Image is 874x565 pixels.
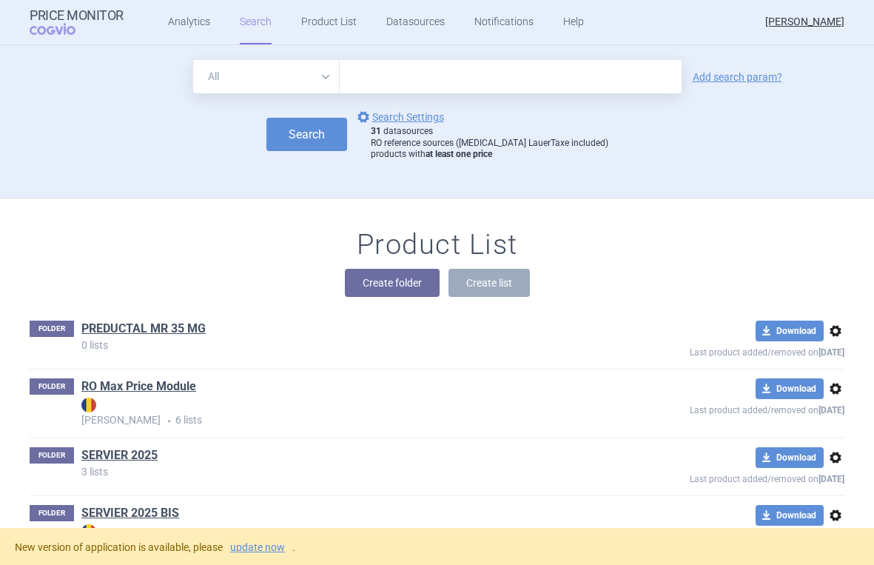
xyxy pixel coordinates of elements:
strong: [PERSON_NAME] [81,524,600,552]
a: Price MonitorCOGVIO [30,8,124,36]
button: Create folder [345,269,440,297]
a: Search Settings [354,108,444,126]
h1: PREDUCTAL MR 35 MG [81,321,206,340]
strong: [DATE] [818,474,844,484]
a: Add search param? [693,72,782,82]
strong: [DATE] [818,405,844,415]
a: PREDUCTAL MR 35 MG [81,321,206,337]
strong: [PERSON_NAME] [81,398,600,426]
strong: at least one price [426,149,492,159]
button: Search [266,118,347,151]
button: Create list [448,269,530,297]
p: FOLDER [30,378,74,395]
button: Download [756,378,824,399]
p: Last product added/removed on [600,526,844,544]
h1: RO Max Price Module [81,378,196,398]
p: Last product added/removed on [600,341,844,360]
p: FOLDER [30,505,74,521]
a: SERVIER 2025 [81,447,158,464]
strong: [DATE] [818,347,844,358]
strong: Price Monitor [30,8,124,23]
p: 0 lists [81,340,600,350]
img: RO [81,398,96,412]
span: New version of application is available, please . [15,541,295,553]
h1: Product List [357,228,518,262]
a: update now [230,542,285,552]
h1: SERVIER 2025 [81,447,158,467]
p: FOLDER [30,321,74,337]
div: datasources RO reference sources ([MEDICAL_DATA] LauerTaxe included) products with [371,126,608,161]
p: 6 lists [81,398,600,428]
p: 3 lists [81,467,600,477]
p: FOLDER [30,447,74,464]
button: Download [756,505,824,526]
p: 0 lists [81,524,600,555]
strong: 31 [371,126,381,136]
p: Last product added/removed on [600,468,844,487]
h1: SERVIER 2025 BIS [81,505,179,524]
a: RO Max Price Module [81,378,196,395]
p: Last product added/removed on [600,399,844,418]
img: RO [81,524,96,539]
i: • [161,414,175,429]
button: Download [756,321,824,341]
span: COGVIO [30,23,96,35]
button: Download [756,447,824,468]
a: SERVIER 2025 BIS [81,505,179,521]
